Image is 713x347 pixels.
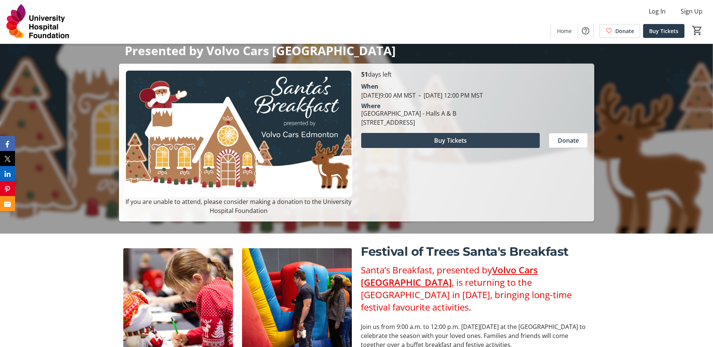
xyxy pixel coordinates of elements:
[690,24,704,37] button: Cart
[125,44,588,57] p: Presented by Volvo Cars [GEOGRAPHIC_DATA]
[551,24,578,38] a: Home
[361,243,589,261] p: Festival of Trees Santa's Breakfast
[361,82,378,91] div: When
[361,276,572,313] span: , is returning to the [GEOGRAPHIC_DATA] in [DATE], bringing long-time festival favourite activities.
[599,24,640,38] a: Donate
[549,133,588,148] button: Donate
[578,23,593,38] button: Help
[361,118,456,127] div: [STREET_ADDRESS]
[125,197,352,215] p: If you are unable to attend, please consider making a donation to the University Hospital Foundation
[643,5,672,17] button: Log In
[361,264,492,276] span: Santa’s Breakfast, presented by
[681,7,702,16] span: Sign Up
[416,91,483,100] span: [DATE] 12:00 PM MST
[434,136,467,145] span: Buy Tickets
[649,27,678,35] span: Buy Tickets
[649,7,666,16] span: Log In
[361,70,368,78] span: 51
[361,70,588,79] p: days left
[615,27,634,35] span: Donate
[558,136,579,145] span: Donate
[361,91,416,100] span: [DATE] 9:00 AM MST
[361,103,380,109] div: Where
[5,3,71,41] img: University Hospital Foundation's Logo
[361,133,540,148] button: Buy Tickets
[361,264,538,288] a: Volvo Cars [GEOGRAPHIC_DATA]
[416,91,424,100] span: -
[125,70,352,197] img: Campaign CTA Media Photo
[361,109,456,118] div: [GEOGRAPHIC_DATA] - Halls A & B
[643,24,684,38] a: Buy Tickets
[675,5,708,17] button: Sign Up
[557,27,572,35] span: Home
